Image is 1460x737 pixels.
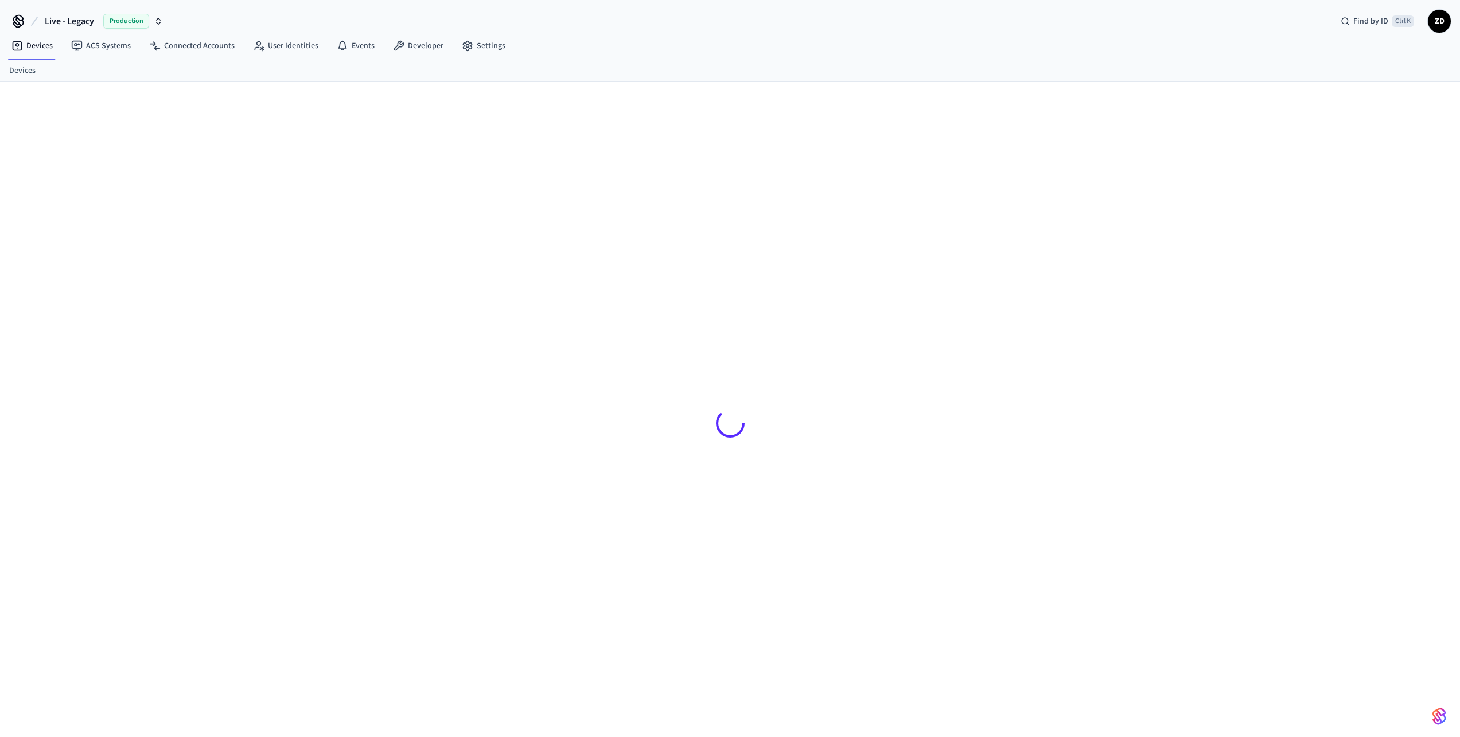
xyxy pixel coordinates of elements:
a: Events [328,36,384,56]
a: ACS Systems [62,36,140,56]
img: SeamLogoGradient.69752ec5.svg [1432,707,1446,726]
span: Find by ID [1353,15,1388,27]
a: Developer [384,36,453,56]
a: Connected Accounts [140,36,244,56]
span: ZD [1429,11,1450,32]
button: ZD [1428,10,1451,33]
span: Production [103,14,149,29]
span: Ctrl K [1392,15,1414,27]
div: Find by IDCtrl K [1331,11,1423,32]
a: Devices [9,65,36,77]
span: Live - Legacy [45,14,94,28]
a: User Identities [244,36,328,56]
a: Devices [2,36,62,56]
a: Settings [453,36,515,56]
